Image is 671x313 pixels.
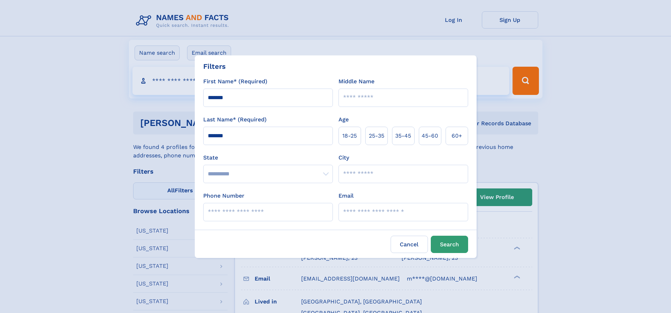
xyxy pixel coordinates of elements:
[338,115,349,124] label: Age
[203,61,226,72] div: Filters
[203,115,267,124] label: Last Name* (Required)
[203,77,267,86] label: First Name* (Required)
[203,154,333,162] label: State
[338,77,374,86] label: Middle Name
[431,236,468,253] button: Search
[338,192,354,200] label: Email
[203,192,244,200] label: Phone Number
[342,132,357,140] span: 18‑25
[391,236,428,253] label: Cancel
[395,132,411,140] span: 35‑45
[452,132,462,140] span: 60+
[422,132,438,140] span: 45‑60
[369,132,384,140] span: 25‑35
[338,154,349,162] label: City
